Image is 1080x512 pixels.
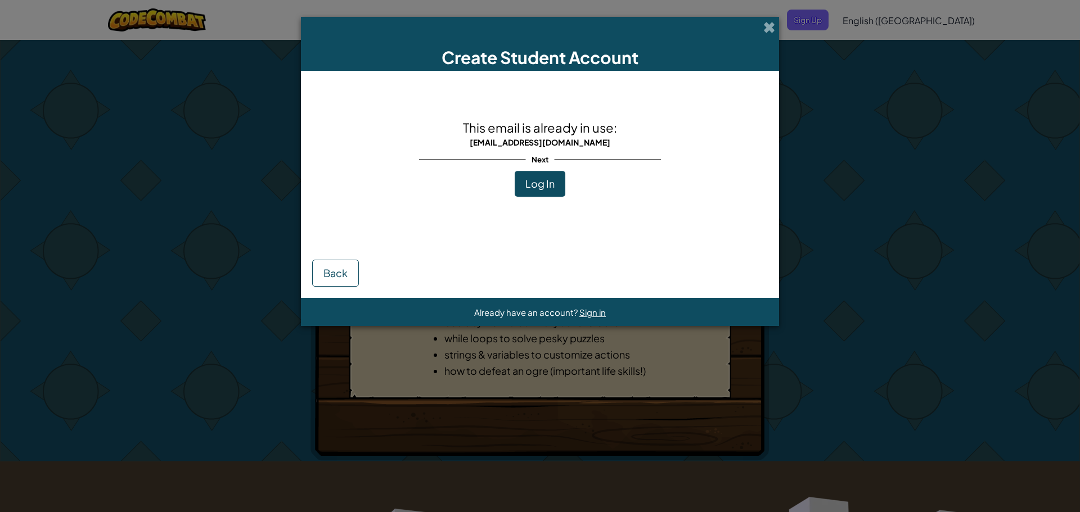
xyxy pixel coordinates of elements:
button: Log In [515,171,565,197]
button: Back [312,260,359,287]
span: Create Student Account [442,47,638,68]
span: Back [323,266,348,279]
span: [EMAIL_ADDRESS][DOMAIN_NAME] [470,137,610,147]
span: Already have an account? [474,307,579,318]
span: Next [526,151,555,167]
span: This email is already in use: [463,120,617,135]
span: Log In [525,177,555,190]
a: Sign in [579,307,606,318]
